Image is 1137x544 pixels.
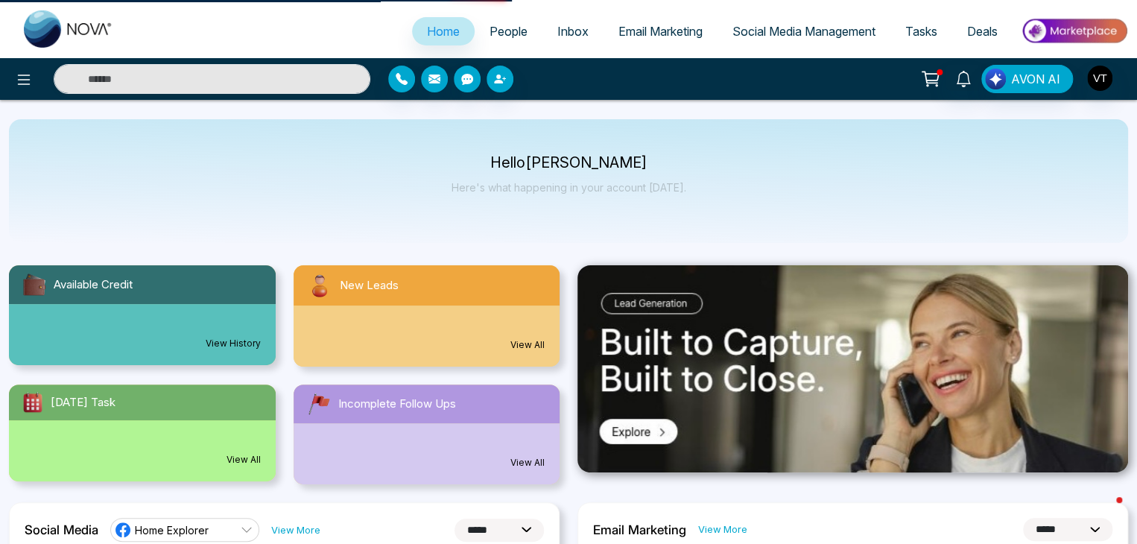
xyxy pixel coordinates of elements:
[1087,66,1112,91] img: User Avatar
[985,69,1006,89] img: Lead Flow
[732,24,875,39] span: Social Media Management
[285,385,569,484] a: Incomplete Follow UpsView All
[285,265,569,367] a: New LeadsView All
[412,17,475,45] a: Home
[510,338,545,352] a: View All
[25,522,98,537] h2: Social Media
[952,17,1013,45] a: Deals
[340,277,399,294] span: New Leads
[905,24,937,39] span: Tasks
[24,10,113,48] img: Nova CRM Logo
[577,265,1128,472] img: .
[21,390,45,414] img: todayTask.svg
[557,24,589,39] span: Inbox
[618,24,703,39] span: Email Marketing
[21,271,48,298] img: availableCredit.svg
[206,337,261,350] a: View History
[305,390,332,417] img: followUps.svg
[1011,70,1060,88] span: AVON AI
[227,453,261,466] a: View All
[604,17,718,45] a: Email Marketing
[338,396,456,413] span: Incomplete Follow Ups
[475,17,542,45] a: People
[452,181,686,194] p: Here's what happening in your account [DATE].
[542,17,604,45] a: Inbox
[271,523,320,537] a: View More
[305,271,334,300] img: newLeads.svg
[1086,493,1122,529] iframe: Intercom live chat
[51,394,115,411] span: [DATE] Task
[967,24,998,39] span: Deals
[510,456,545,469] a: View All
[54,276,133,294] span: Available Credit
[890,17,952,45] a: Tasks
[427,24,460,39] span: Home
[1020,14,1128,48] img: Market-place.gif
[452,156,686,169] p: Hello [PERSON_NAME]
[593,522,686,537] h2: Email Marketing
[981,65,1073,93] button: AVON AI
[490,24,528,39] span: People
[718,17,890,45] a: Social Media Management
[698,522,747,537] a: View More
[135,523,209,537] span: Home Explorer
